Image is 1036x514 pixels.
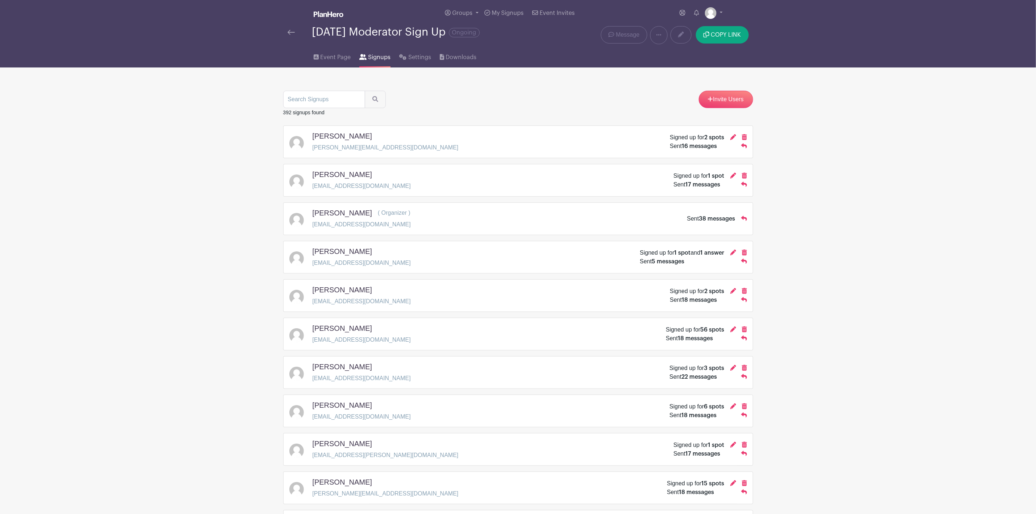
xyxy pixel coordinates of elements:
p: [EMAIL_ADDRESS][DOMAIN_NAME] [313,182,411,190]
div: [DATE] Moderator Sign Up [312,26,480,38]
p: [PERSON_NAME][EMAIL_ADDRESS][DOMAIN_NAME] [313,489,459,498]
h5: [PERSON_NAME] [313,401,372,410]
span: Groups [452,10,472,16]
span: 18 messages [679,489,714,495]
p: [EMAIL_ADDRESS][DOMAIN_NAME] [313,259,411,267]
div: Sent [667,488,714,497]
img: default-ce2991bfa6775e67f084385cd625a349d9dcbb7a52a09fb2fda1e96e2d18dcdb.png [289,482,304,497]
img: default-ce2991bfa6775e67f084385cd625a349d9dcbb7a52a09fb2fda1e96e2d18dcdb.png [289,290,304,304]
img: default-ce2991bfa6775e67f084385cd625a349d9dcbb7a52a09fb2fda1e96e2d18dcdb.png [289,405,304,420]
div: Sent [670,142,717,151]
p: [EMAIL_ADDRESS][DOMAIN_NAME] [313,336,411,344]
p: [EMAIL_ADDRESS][DOMAIN_NAME] [313,297,411,306]
h5: [PERSON_NAME] [313,439,372,448]
span: 22 messages [681,374,717,380]
span: 6 spots [704,404,725,410]
div: Signed up for [666,325,724,334]
span: Event Page [320,53,351,62]
p: [EMAIL_ADDRESS][DOMAIN_NAME] [313,412,411,421]
img: default-ce2991bfa6775e67f084385cd625a349d9dcbb7a52a09fb2fda1e96e2d18dcdb.png [289,174,304,189]
span: 18 messages [682,297,717,303]
span: 16 messages [682,143,717,149]
div: Sent [669,373,717,381]
img: default-ce2991bfa6775e67f084385cd625a349d9dcbb7a52a09fb2fda1e96e2d18dcdb.png [289,136,304,151]
p: [EMAIL_ADDRESS][DOMAIN_NAME] [313,374,411,383]
div: Sent [640,257,685,266]
span: 2 spots [705,135,725,140]
img: default-ce2991bfa6775e67f084385cd625a349d9dcbb7a52a09fb2fda1e96e2d18dcdb.png [289,444,304,458]
p: [EMAIL_ADDRESS][PERSON_NAME][DOMAIN_NAME] [313,451,459,460]
div: Sent [673,449,720,458]
span: 17 messages [685,451,720,457]
h5: [PERSON_NAME] [313,132,372,140]
span: Downloads [446,53,476,62]
span: 18 messages [681,412,717,418]
h5: [PERSON_NAME] [313,247,372,256]
div: Signed up for [669,364,724,373]
img: default-ce2991bfa6775e67f084385cd625a349d9dcbb7a52a09fb2fda1e96e2d18dcdb.png [705,7,717,19]
div: Sent [673,180,720,189]
span: Ongoing [449,28,480,37]
h5: [PERSON_NAME] [313,170,372,179]
a: Message [601,26,647,44]
h5: [PERSON_NAME] [313,209,372,217]
span: 1 spot [708,442,725,448]
span: 15 spots [702,481,725,486]
a: Downloads [440,44,476,67]
p: [EMAIL_ADDRESS][DOMAIN_NAME] [313,220,411,229]
span: COPY LINK [711,32,741,38]
span: 56 spots [701,327,725,333]
input: Search Signups [283,91,365,108]
button: COPY LINK [696,26,748,44]
div: Sent [670,296,717,304]
a: Signups [359,44,391,67]
span: 17 messages [685,182,720,188]
img: default-ce2991bfa6775e67f084385cd625a349d9dcbb7a52a09fb2fda1e96e2d18dcdb.png [289,213,304,227]
div: Signed up for [669,402,724,411]
div: Signed up for and [640,248,725,257]
div: Signed up for [673,172,724,180]
span: 18 messages [678,336,713,341]
div: Signed up for [667,479,724,488]
span: 38 messages [699,216,735,222]
h5: [PERSON_NAME] [313,285,372,294]
img: logo_white-6c42ec7e38ccf1d336a20a19083b03d10ae64f83f12c07503d8b9e83406b4c7d.svg [314,11,343,17]
a: Invite Users [699,91,753,108]
div: Sent [687,214,735,223]
span: 1 spot [708,173,725,179]
h5: [PERSON_NAME] [313,324,372,333]
a: Event Page [314,44,351,67]
span: My Signups [492,10,524,16]
small: 392 signups found [283,110,325,115]
span: Settings [408,53,431,62]
img: default-ce2991bfa6775e67f084385cd625a349d9dcbb7a52a09fb2fda1e96e2d18dcdb.png [289,251,304,266]
img: default-ce2991bfa6775e67f084385cd625a349d9dcbb7a52a09fb2fda1e96e2d18dcdb.png [289,367,304,381]
span: 2 spots [705,288,725,294]
span: Event Invites [540,10,575,16]
p: [PERSON_NAME][EMAIL_ADDRESS][DOMAIN_NAME] [313,143,459,152]
span: 5 messages [652,259,685,264]
img: back-arrow-29a5d9b10d5bd6ae65dc969a981735edf675c4d7a1fe02e03b50dbd4ba3cdb55.svg [288,30,295,35]
span: 1 answer [701,250,725,256]
a: Settings [399,44,431,67]
div: Sent [669,411,717,420]
h5: [PERSON_NAME] [313,478,372,486]
div: Signed up for [673,441,724,449]
div: Signed up for [670,287,724,296]
span: Message [616,30,640,39]
span: ( Organizer ) [378,210,410,216]
h5: [PERSON_NAME] [313,362,372,371]
span: Signups [368,53,391,62]
img: default-ce2991bfa6775e67f084385cd625a349d9dcbb7a52a09fb2fda1e96e2d18dcdb.png [289,328,304,343]
div: Sent [666,334,713,343]
span: 1 spot [674,250,691,256]
span: 3 spots [704,365,725,371]
div: Signed up for [670,133,724,142]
